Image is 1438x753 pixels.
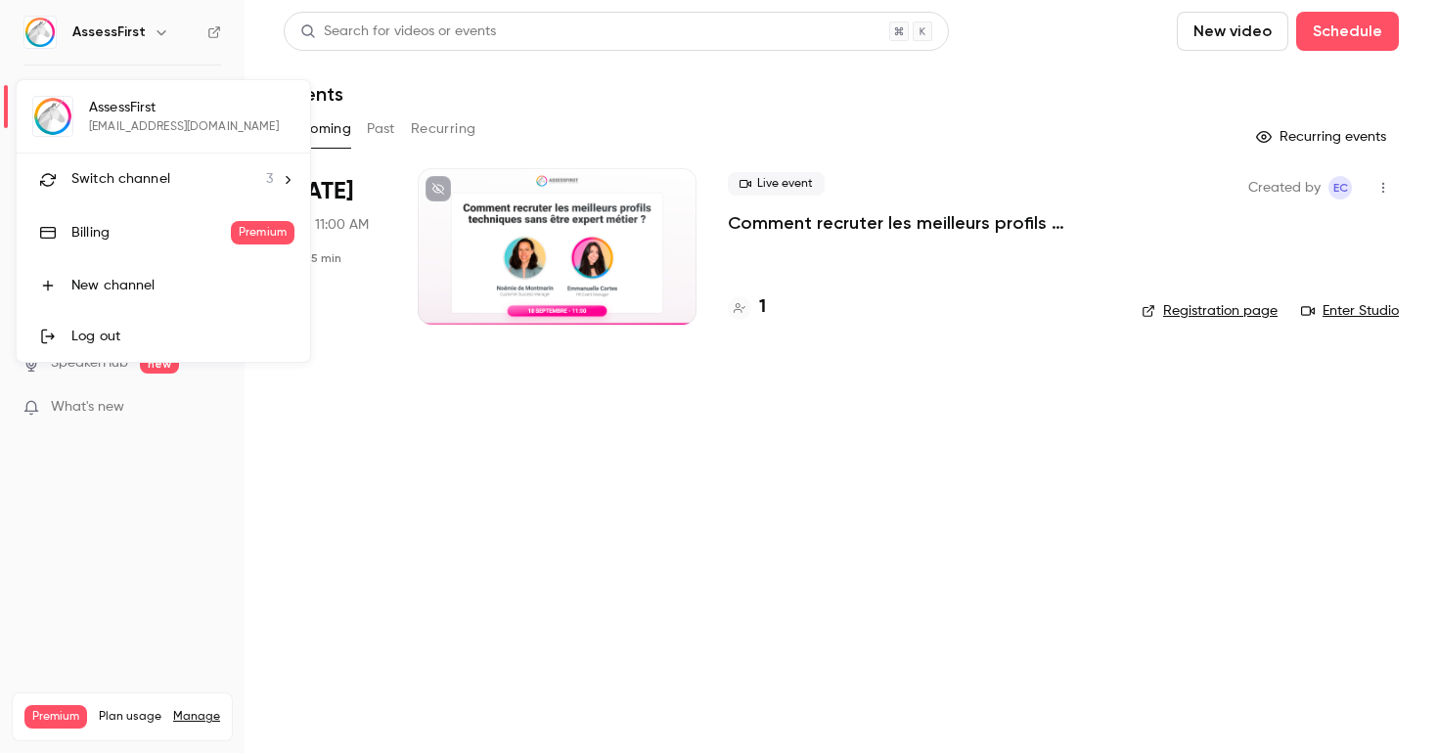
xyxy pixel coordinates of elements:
div: New channel [71,276,294,295]
span: Switch channel [71,169,170,190]
span: Premium [231,221,294,244]
div: Billing [71,223,231,243]
div: Log out [71,327,294,346]
span: 3 [266,169,273,190]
